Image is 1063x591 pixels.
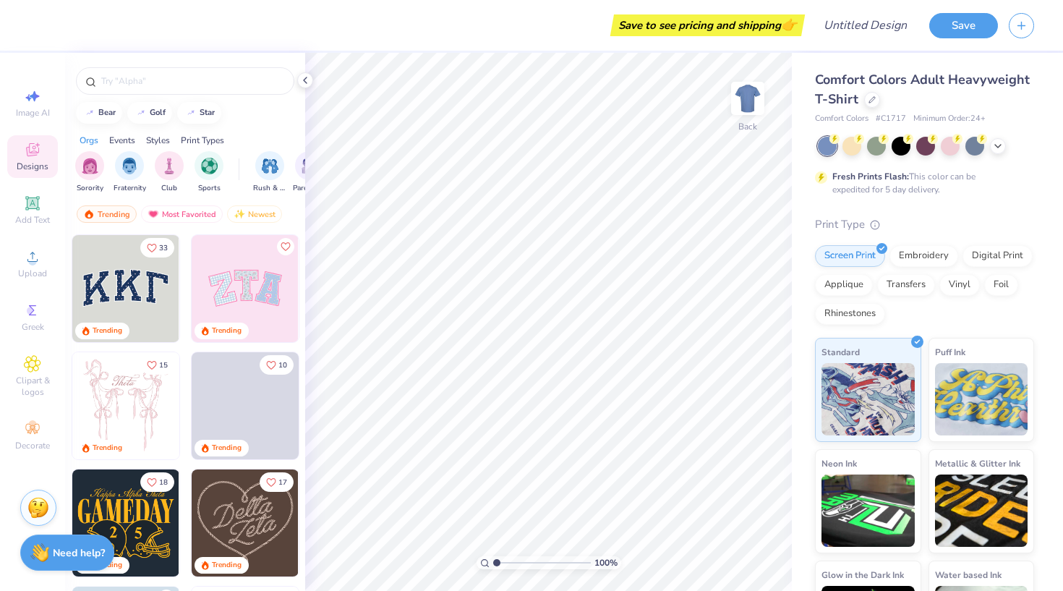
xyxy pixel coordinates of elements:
[192,469,299,577] img: 12710c6a-dcc0-49ce-8688-7fe8d5f96fe2
[821,344,860,360] span: Standard
[75,151,104,194] div: filter for Sorority
[98,109,116,116] div: bear
[212,560,242,571] div: Trending
[212,443,242,454] div: Trending
[179,235,286,342] img: edfb13fc-0e43-44eb-bea2-bf7fc0dd67f9
[935,456,1020,471] span: Metallic & Glitter Ink
[876,113,906,125] span: # C1717
[75,151,104,194] button: filter button
[889,245,958,267] div: Embroidery
[93,443,122,454] div: Trending
[177,102,221,124] button: star
[812,11,918,40] input: Untitled Design
[159,245,168,252] span: 33
[253,151,286,194] button: filter button
[80,134,98,147] div: Orgs
[148,209,159,219] img: most_fav.gif
[83,209,95,219] img: trending.gif
[738,120,757,133] div: Back
[962,245,1033,267] div: Digital Print
[76,102,122,124] button: bear
[179,352,286,459] img: d12a98c7-f0f7-4345-bf3a-b9f1b718b86e
[16,107,50,119] span: Image AI
[821,567,904,582] span: Glow in the Dark Ink
[821,456,857,471] span: Neon Ink
[253,151,286,194] div: filter for Rush & Bid
[821,475,915,547] img: Neon Ink
[913,113,986,125] span: Minimum Order: 24 +
[212,326,242,336] div: Trending
[198,183,221,194] span: Sports
[114,151,146,194] div: filter for Fraternity
[815,71,1030,108] span: Comfort Colors Adult Heavyweight T-Shirt
[146,134,170,147] div: Styles
[293,151,326,194] button: filter button
[201,158,218,174] img: Sports Image
[185,109,197,117] img: trend_line.gif
[278,479,287,486] span: 17
[155,151,184,194] div: filter for Club
[53,546,105,560] strong: Need help?
[195,151,223,194] div: filter for Sports
[935,363,1028,435] img: Puff Ink
[302,158,318,174] img: Parent's Weekend Image
[17,161,48,172] span: Designs
[7,375,58,398] span: Clipart & logos
[72,235,179,342] img: 3b9aba4f-e317-4aa7-a679-c95a879539bd
[832,171,909,182] strong: Fresh Prints Flash:
[100,74,285,88] input: Try "Alpha"
[227,205,282,223] div: Newest
[140,355,174,375] button: Like
[161,158,177,174] img: Club Image
[150,109,166,116] div: golf
[815,274,873,296] div: Applique
[72,469,179,577] img: b8819b5f-dd70-42f8-b218-32dd770f7b03
[815,245,885,267] div: Screen Print
[298,235,405,342] img: 5ee11766-d822-42f5-ad4e-763472bf8dcf
[181,134,224,147] div: Print Types
[234,209,245,219] img: Newest.gif
[293,183,326,194] span: Parent's Weekend
[15,440,50,451] span: Decorate
[114,151,146,194] button: filter button
[200,109,215,116] div: star
[121,158,137,174] img: Fraternity Image
[18,268,47,279] span: Upload
[192,235,299,342] img: 9980f5e8-e6a1-4b4a-8839-2b0e9349023c
[140,472,174,492] button: Like
[815,216,1034,233] div: Print Type
[253,183,286,194] span: Rush & Bid
[159,362,168,369] span: 15
[82,158,98,174] img: Sorority Image
[935,344,965,360] span: Puff Ink
[127,102,172,124] button: golf
[260,355,294,375] button: Like
[22,321,44,333] span: Greek
[260,472,294,492] button: Like
[155,151,184,194] button: filter button
[84,109,95,117] img: trend_line.gif
[262,158,278,174] img: Rush & Bid Image
[935,475,1028,547] img: Metallic & Glitter Ink
[195,151,223,194] button: filter button
[614,14,801,36] div: Save to see pricing and shipping
[141,205,223,223] div: Most Favorited
[277,238,294,255] button: Like
[72,352,179,459] img: 83dda5b0-2158-48ca-832c-f6b4ef4c4536
[594,556,618,569] span: 100 %
[77,183,103,194] span: Sorority
[877,274,935,296] div: Transfers
[293,151,326,194] div: filter for Parent's Weekend
[159,479,168,486] span: 18
[298,469,405,577] img: ead2b24a-117b-4488-9b34-c08fd5176a7b
[278,362,287,369] span: 10
[929,13,998,38] button: Save
[135,109,147,117] img: trend_line.gif
[161,183,177,194] span: Club
[733,84,762,113] img: Back
[984,274,1018,296] div: Foil
[781,16,797,33] span: 👉
[140,238,174,258] button: Like
[109,134,135,147] div: Events
[935,567,1002,582] span: Water based Ink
